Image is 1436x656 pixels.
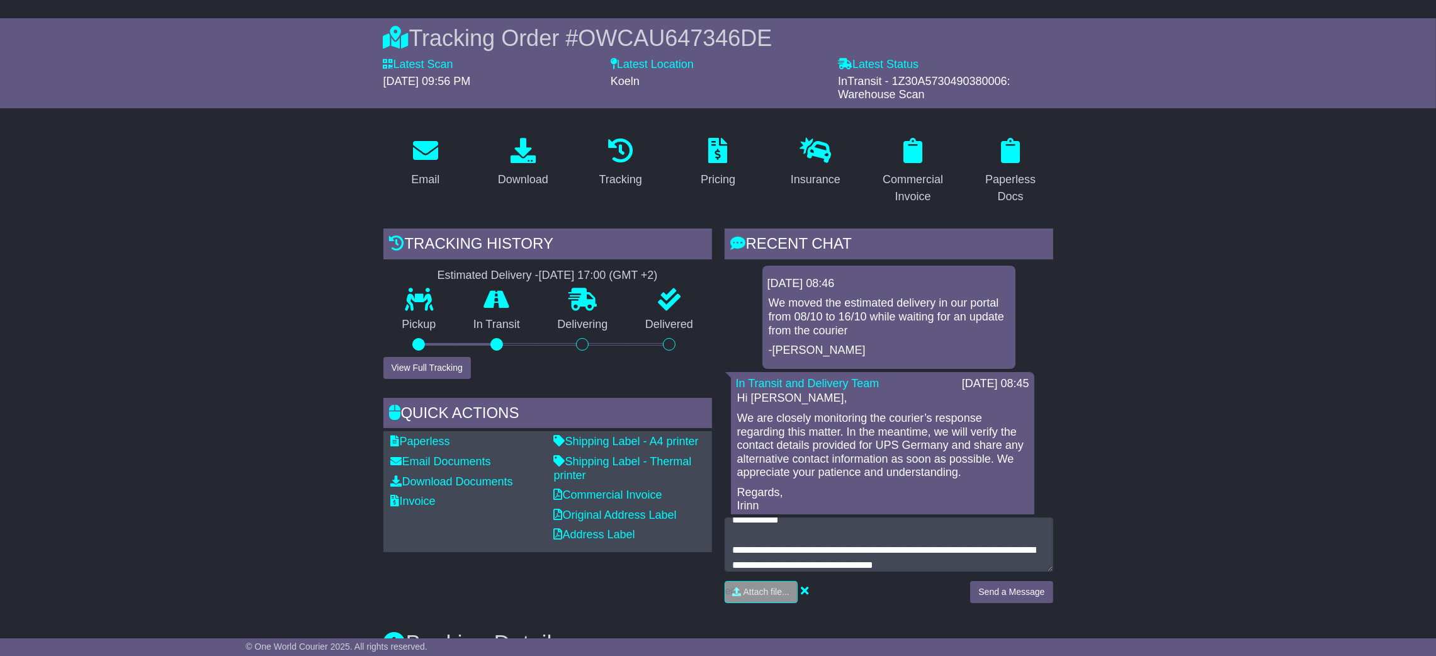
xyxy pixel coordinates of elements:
[554,435,699,448] a: Shipping Label - A4 printer
[599,171,642,188] div: Tracking
[611,75,640,88] span: Koeln
[871,133,956,210] a: Commercial Invoice
[968,133,1053,210] a: Paperless Docs
[403,133,448,193] a: Email
[411,171,439,188] div: Email
[539,269,658,283] div: [DATE] 17:00 (GMT +2)
[498,171,548,188] div: Download
[838,58,919,72] label: Latest Status
[769,344,1009,358] p: -[PERSON_NAME]
[383,75,471,88] span: [DATE] 09:56 PM
[391,435,450,448] a: Paperless
[591,133,650,193] a: Tracking
[391,495,436,507] a: Invoice
[626,318,712,332] p: Delivered
[391,475,513,488] a: Download Documents
[962,377,1029,391] div: [DATE] 08:45
[383,25,1053,52] div: Tracking Order #
[838,75,1010,101] span: InTransit - 1Z30A5730490380006: Warehouse Scan
[737,392,1028,405] p: Hi [PERSON_NAME],
[791,171,840,188] div: Insurance
[737,412,1028,480] p: We are closely monitoring the courier’s response regarding this matter. In the meantime, we will ...
[611,58,694,72] label: Latest Location
[554,509,677,521] a: Original Address Label
[970,581,1053,603] button: Send a Message
[767,277,1010,291] div: [DATE] 08:46
[725,229,1053,263] div: RECENT CHAT
[737,486,1028,513] p: Regards, Irinn
[383,398,712,432] div: Quick Actions
[783,133,849,193] a: Insurance
[554,489,662,501] a: Commercial Invoice
[383,58,453,72] label: Latest Scan
[246,642,427,652] span: © One World Courier 2025. All rights reserved.
[391,455,491,468] a: Email Documents
[769,297,1009,337] p: We moved the estimated delivery in our portal from 08/10 to 16/10 while waiting for an update fro...
[383,357,471,379] button: View Full Tracking
[490,133,557,193] a: Download
[879,171,947,205] div: Commercial Invoice
[976,171,1045,205] div: Paperless Docs
[701,171,735,188] div: Pricing
[736,377,879,390] a: In Transit and Delivery Team
[383,269,712,283] div: Estimated Delivery -
[554,455,692,482] a: Shipping Label - Thermal printer
[539,318,627,332] p: Delivering
[383,229,712,263] div: Tracking history
[578,25,772,51] span: OWCAU647346DE
[455,318,539,332] p: In Transit
[383,318,455,332] p: Pickup
[693,133,743,193] a: Pricing
[554,528,635,541] a: Address Label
